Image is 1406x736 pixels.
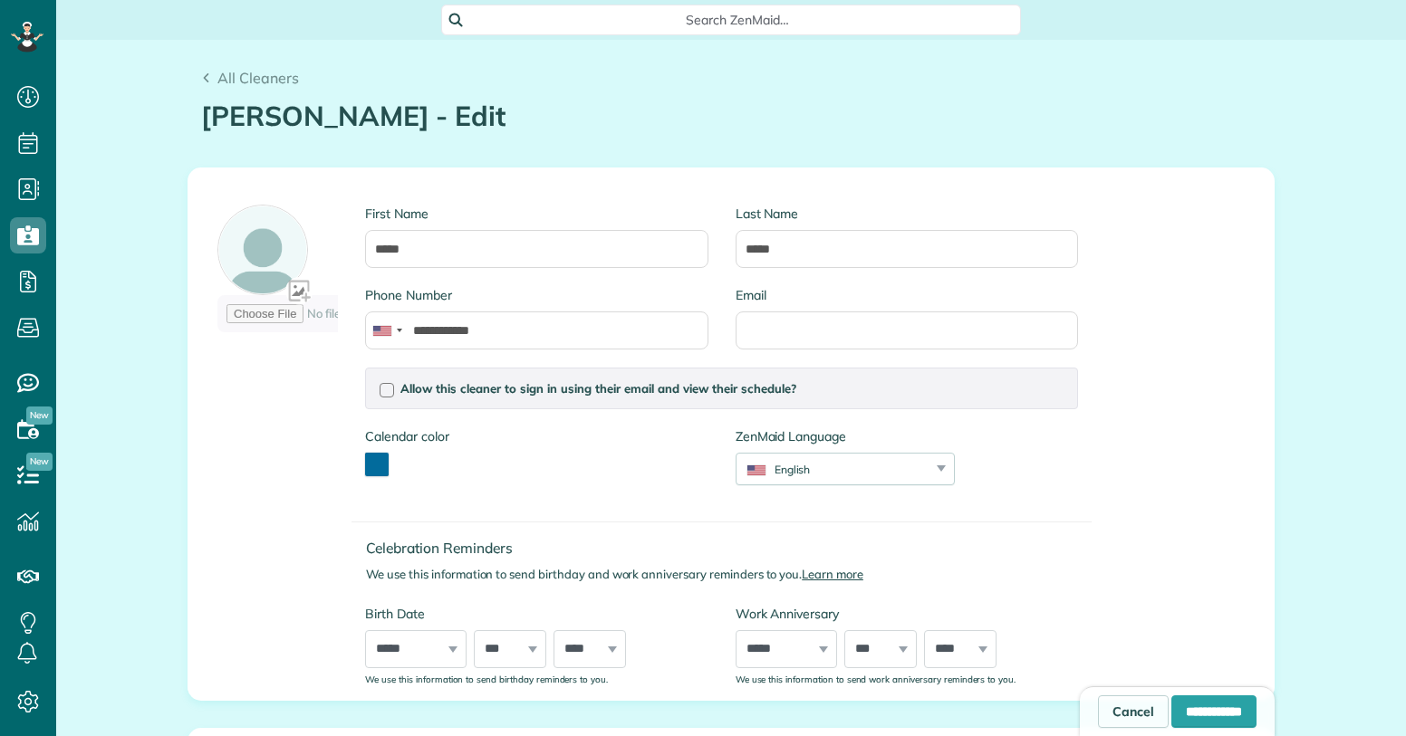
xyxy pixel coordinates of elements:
h4: Celebration Reminders [366,540,1092,556]
span: All Cleaners [217,69,299,87]
label: First Name [365,205,708,223]
span: New [26,453,53,471]
a: All Cleaners [201,67,299,89]
button: toggle color picker dialog [365,453,389,476]
label: ZenMaid Language [736,427,955,445]
div: United States: +1 [366,312,408,349]
label: Phone Number [365,286,708,304]
p: We use this information to send birthday and work anniversary reminders to you. [366,566,1092,583]
sub: We use this information to send birthday reminders to you. [365,674,608,684]
div: English [737,462,931,477]
label: Work Anniversary [736,605,1078,623]
label: Birth Date [365,605,708,623]
a: Learn more [802,567,863,581]
span: Allow this cleaner to sign in using their email and view their schedule? [400,381,796,396]
label: Email [736,286,1078,304]
h1: [PERSON_NAME] - Edit [201,101,1261,131]
label: Last Name [736,205,1078,223]
label: Calendar color [365,427,448,445]
span: New [26,406,53,425]
a: Cancel [1098,695,1169,728]
sub: We use this information to send work anniversary reminders to you. [736,674,1016,684]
